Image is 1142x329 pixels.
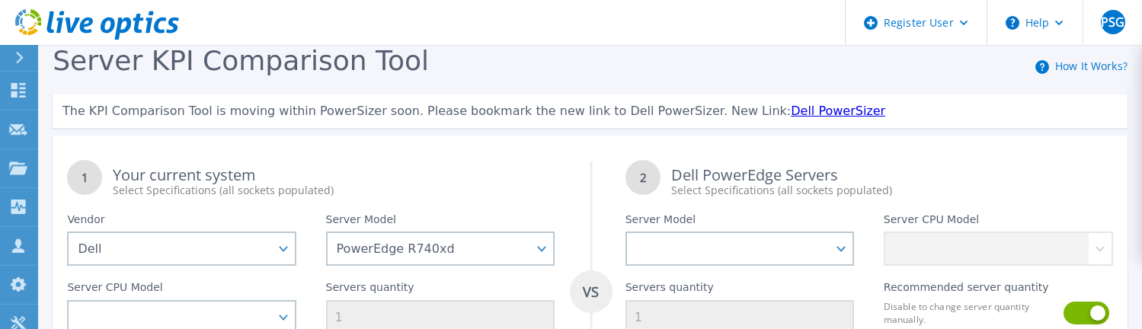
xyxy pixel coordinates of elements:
span: PSG [1101,16,1124,28]
div: Dell PowerEdge Servers [671,168,1113,198]
a: Dell PowerSizer [791,104,885,118]
div: Select Specifications (all sockets populated) [113,183,555,198]
label: Vendor [67,213,104,232]
label: Server CPU Model [884,213,979,232]
label: Recommended server quantity [884,281,1049,299]
div: Your current system [113,168,555,198]
tspan: 2 [639,170,646,185]
label: Disable to change server quantity manually. [884,300,1054,326]
label: Server Model [625,213,696,232]
span: Server KPI Comparison Tool [53,45,429,76]
tspan: VS [582,283,599,301]
tspan: 1 [82,170,88,185]
label: Server Model [326,213,396,232]
label: Servers quantity [625,281,714,299]
label: Server CPU Model [67,281,162,299]
div: Select Specifications (all sockets populated) [671,183,1113,198]
a: How It Works? [1055,59,1128,73]
span: The KPI Comparison Tool is moving within PowerSizer soon. Please bookmark the new link to Dell Po... [62,104,791,118]
label: Servers quantity [326,281,414,299]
